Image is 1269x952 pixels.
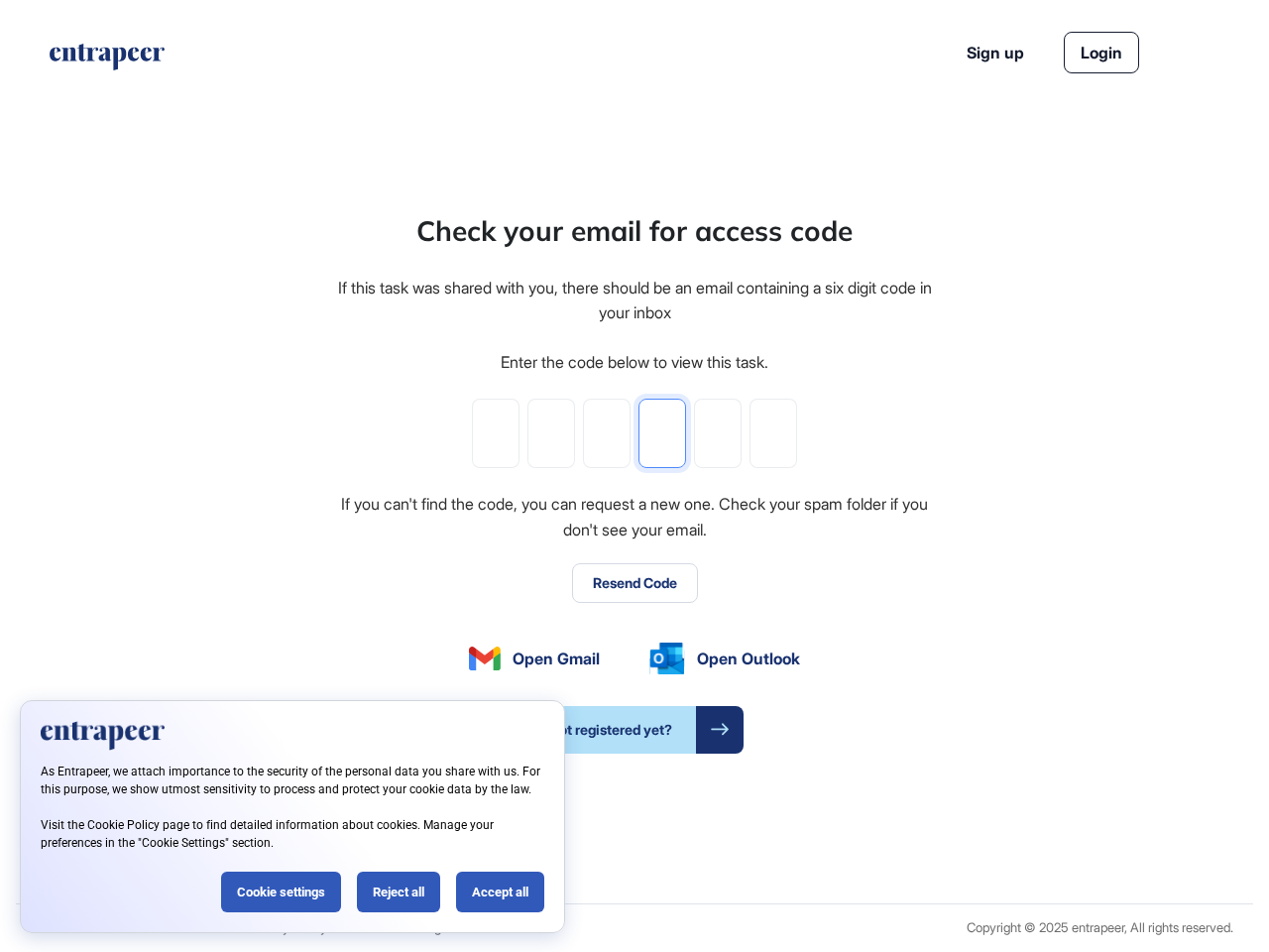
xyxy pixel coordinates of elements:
a: Not registered yet? [525,706,744,754]
a: entrapeer-logo [48,44,167,77]
span: Not registered yet? [525,706,696,754]
div: If you can't find the code, you can request a new one. Check your spam folder if you don't see yo... [335,492,934,542]
span: Open Outlook [697,647,800,670]
div: If this task was shared with you, there should be an email containing a six digit code in your inbox [335,276,934,326]
div: Copyright © 2025 entrapeer, All rights reserved. [967,920,1233,935]
button: Resend Code [572,563,698,603]
a: Login [1064,32,1139,73]
span: Open Gmail [513,647,600,670]
div: Check your email for access code [416,210,853,252]
a: Open Outlook [649,643,800,674]
a: Open Gmail [469,647,600,670]
div: Enter the code below to view this task. [501,350,768,376]
a: Sign up [967,41,1024,64]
